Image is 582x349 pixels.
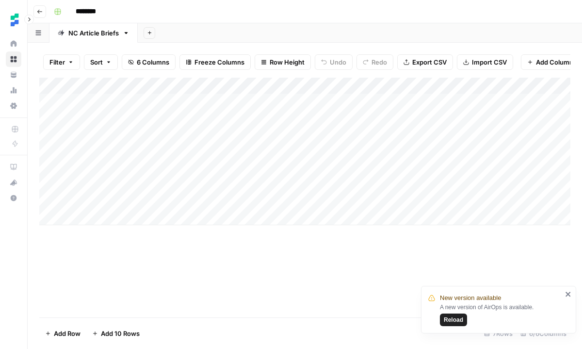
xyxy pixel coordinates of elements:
span: Freeze Columns [194,57,244,67]
span: Filter [49,57,65,67]
button: Add Column [521,54,580,70]
button: Sort [84,54,118,70]
button: Import CSV [457,54,513,70]
span: Reload [444,316,463,324]
span: Add Row [54,329,81,338]
span: Add 10 Rows [101,329,140,338]
button: Undo [315,54,353,70]
button: Export CSV [397,54,453,70]
div: NC Article Briefs [68,28,119,38]
button: Add Row [39,326,86,341]
span: 6 Columns [137,57,169,67]
a: Browse [6,51,21,67]
span: Row Height [270,57,305,67]
button: What's new? [6,175,21,190]
div: 6/6 Columns [517,326,570,341]
span: Export CSV [412,57,447,67]
span: Redo [372,57,387,67]
button: close [565,290,572,298]
img: Ten Speed Logo [6,11,23,29]
a: NC Article Briefs [49,23,138,43]
a: AirOps Academy [6,159,21,175]
button: 6 Columns [122,54,176,70]
a: Home [6,36,21,51]
button: Row Height [255,54,311,70]
button: Filter [43,54,80,70]
span: Sort [90,57,103,67]
span: Undo [330,57,346,67]
a: Your Data [6,67,21,83]
button: Help + Support [6,190,21,206]
a: Settings [6,98,21,114]
div: A new version of AirOps is available. [440,303,562,326]
button: Redo [356,54,393,70]
button: Reload [440,314,467,326]
span: Add Column [536,57,573,67]
button: Add 10 Rows [86,326,145,341]
button: Freeze Columns [179,54,251,70]
div: 7 Rows [480,326,517,341]
span: New version available [440,293,501,303]
a: Usage [6,83,21,98]
button: Workspace: Ten Speed [6,8,21,32]
span: Import CSV [472,57,507,67]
